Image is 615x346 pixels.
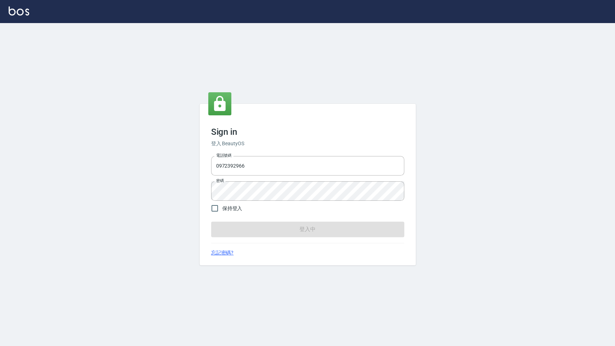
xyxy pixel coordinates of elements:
[216,178,224,183] label: 密碼
[222,205,242,212] span: 保持登入
[211,249,234,257] a: 忘記密碼?
[211,127,404,137] h3: Sign in
[9,6,29,15] img: Logo
[216,153,231,158] label: 電話號碼
[211,140,404,147] h6: 登入 BeautyOS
